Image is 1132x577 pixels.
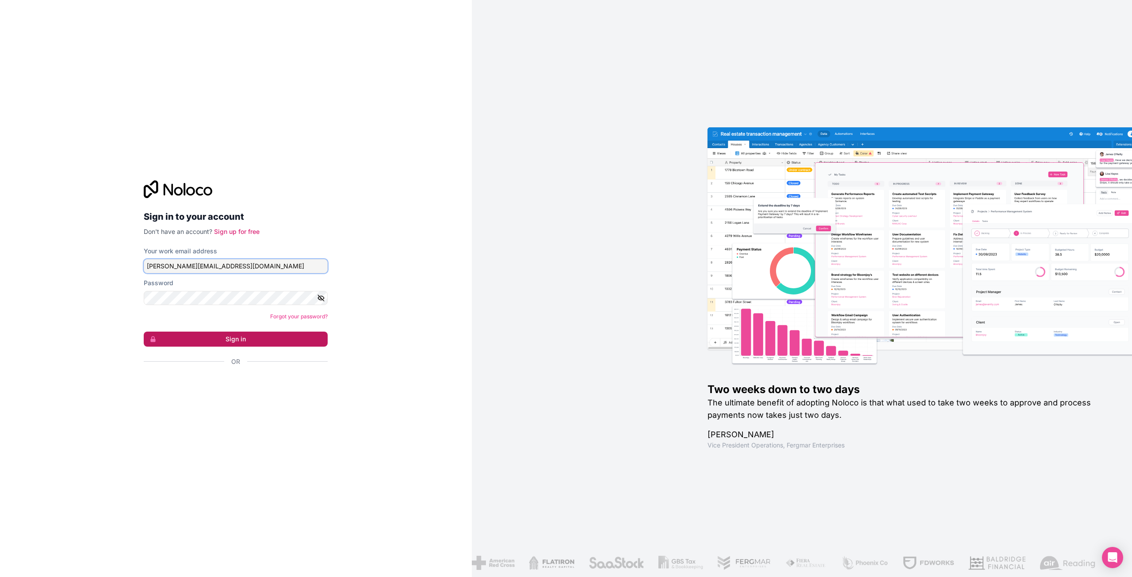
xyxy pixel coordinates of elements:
[784,556,826,570] img: /assets/fiera-fwj2N5v4.png
[144,291,328,305] input: Password
[707,441,1104,450] h1: Vice President Operations , Fergmar Enterprises
[470,556,513,570] img: /assets/american-red-cross-BAupjrZR.png
[144,228,212,235] span: Don't have an account?
[707,428,1104,441] h1: [PERSON_NAME]
[139,376,325,395] iframe: Sign in with Google Button
[716,556,770,570] img: /assets/fergmar-CudnrXN5.png
[144,247,217,256] label: Your work email address
[840,556,887,570] img: /assets/phoenix-BREaitsQ.png
[528,556,574,570] img: /assets/flatiron-C8eUkumj.png
[707,382,1104,397] h1: Two weeks down to two days
[902,556,953,570] img: /assets/fdworks-Bi04fVtw.png
[707,397,1104,421] h2: The ultimate benefit of adopting Noloco is that what used to take two weeks to approve and proces...
[144,209,328,225] h2: Sign in to your account
[588,556,643,570] img: /assets/saastock-C6Zbiodz.png
[231,357,240,366] span: Or
[214,228,260,235] a: Sign up for free
[144,279,173,287] label: Password
[144,259,328,273] input: Email address
[144,332,328,347] button: Sign in
[1039,556,1094,570] img: /assets/airreading-FwAmRzSr.png
[270,313,328,320] a: Forgot your password?
[1102,547,1123,568] div: Open Intercom Messenger
[967,556,1025,570] img: /assets/baldridge-DxmPIwAm.png
[657,556,702,570] img: /assets/gbstax-C-GtDUiK.png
